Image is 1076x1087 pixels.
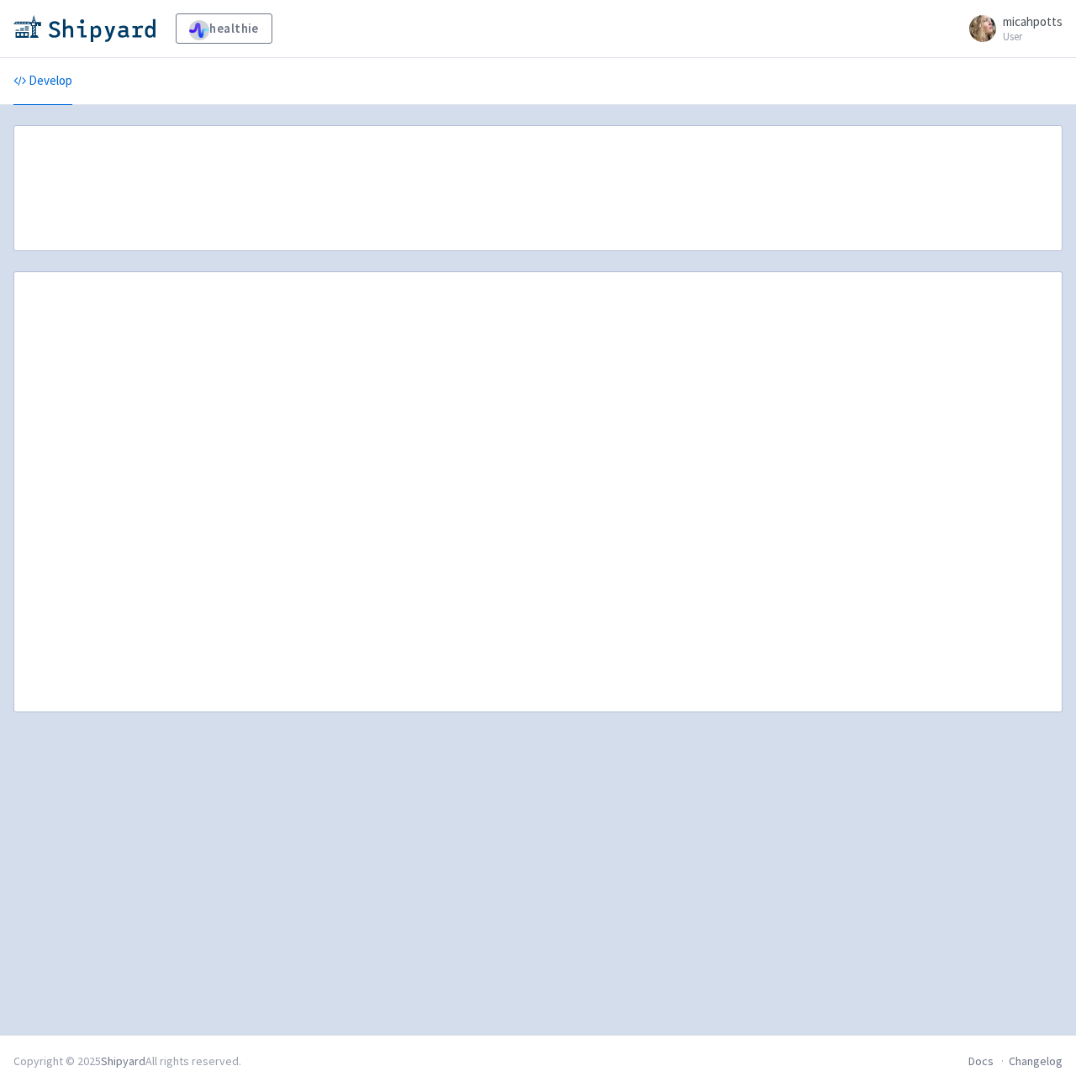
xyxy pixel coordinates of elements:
[13,58,72,105] a: Develop
[176,13,272,44] a: healthie
[13,15,156,42] img: Shipyard logo
[13,1053,241,1070] div: Copyright © 2025 All rights reserved.
[101,1053,145,1069] a: Shipyard
[1003,31,1063,42] small: User
[1009,1053,1063,1069] a: Changelog
[1003,13,1063,29] span: micahpotts
[959,15,1063,42] a: micahpotts User
[968,1053,994,1069] a: Docs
